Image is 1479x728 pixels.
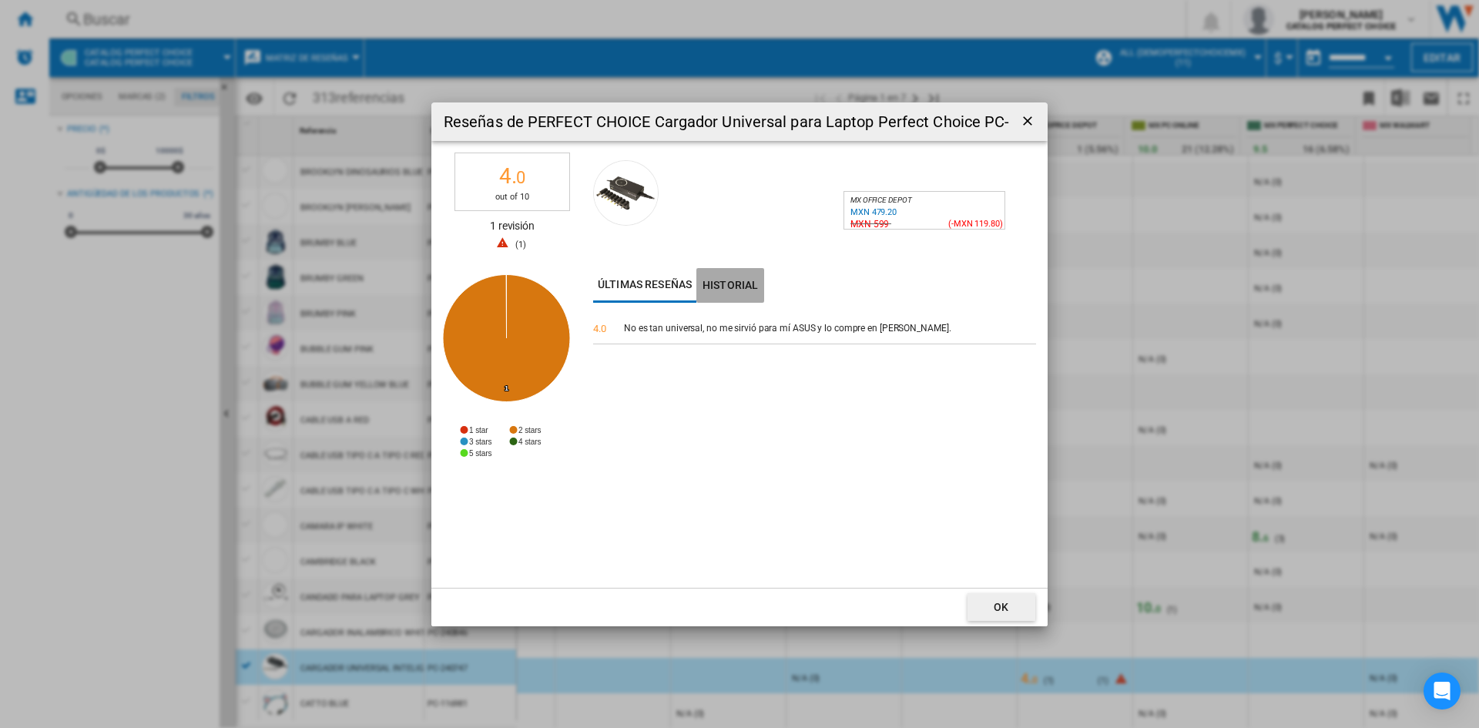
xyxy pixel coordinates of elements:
h3: Reseñas de PERFECT CHOICE Cargador Universal para Laptop Perfect Choice PC-240747 Negro [444,111,1009,133]
div: out of 10 [455,191,569,203]
tspan: 5 stars [469,449,491,458]
span: -MXN 119.80 [951,219,1000,229]
span: 1 [518,240,523,250]
img: 90735.jpg-515ftw [593,160,659,226]
span: 0 [516,168,525,187]
tspan: 3 stars [469,438,491,446]
ng-md-icon: getI18NText('BUTTONS.CLOSE_DIALOG') [1020,113,1038,132]
tspan: 1 star [469,426,488,434]
div: Última actualización : lunes, 25 de agosto de 2025 13:03 [848,216,889,232]
button: Historial [696,268,764,303]
span: 4. [593,323,606,334]
div: Última actualización : lunes, 25 de agosto de 2025 13:03 [850,207,897,217]
button: Últimas reseñas [593,268,696,303]
tspan: 4 stars [518,438,541,446]
div: No es tan universal, no me sirvió para mí ASUS y lo compre en [PERSON_NAME]. [624,322,1036,336]
button: OK [968,593,1035,621]
button: getI18NText('BUTTONS.CLOSE_DIALOG') [1014,106,1041,137]
div: ( ) [948,216,987,232]
div: Open Intercom Messenger [1424,673,1461,710]
tspan: 1 [505,384,508,392]
span: ( ) [515,240,526,250]
div: 1 revisión [454,219,570,242]
div: 1 mala crítica (menor o igual a 4/10) [454,237,570,252]
tspan: 2 stars [518,426,541,434]
span: 4. [499,163,526,189]
span: 0 [601,323,606,334]
span: MX OFFICE DEPOT [850,196,912,204]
